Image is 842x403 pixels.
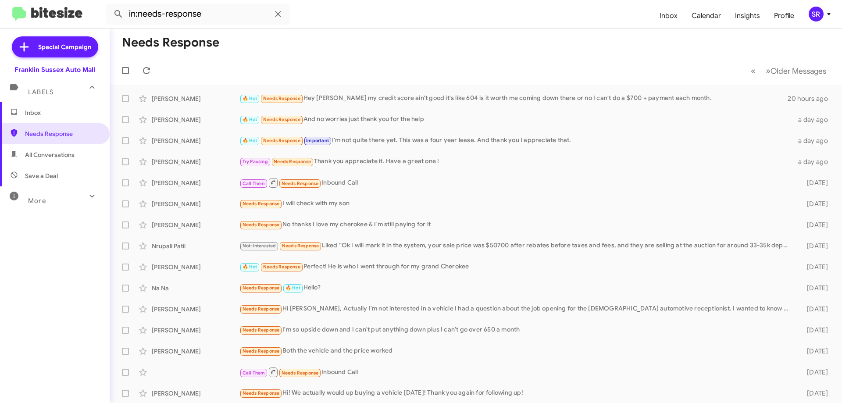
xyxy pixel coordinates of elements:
div: [PERSON_NAME] [152,157,239,166]
span: Needs Response [263,264,300,270]
h1: Needs Response [122,36,219,50]
div: [PERSON_NAME] [152,94,239,103]
span: Needs Response [243,306,280,312]
div: [PERSON_NAME] [152,200,239,208]
span: Needs Response [243,201,280,207]
div: [PERSON_NAME] [152,221,239,229]
div: [DATE] [793,389,835,398]
div: a day ago [793,136,835,145]
span: 🔥 Hot [243,264,257,270]
span: Inbox [25,108,100,117]
div: I'm not quite there yet. This was a four year lease. And thank you I appreciate that. [239,136,793,146]
span: Save a Deal [25,171,58,180]
div: Both the vehicle and the price worked [239,346,793,356]
span: Needs Response [263,96,300,101]
div: [PERSON_NAME] [152,136,239,145]
span: Call Them [243,181,265,186]
div: SR [809,7,824,21]
div: [PERSON_NAME] [152,347,239,356]
span: Needs Response [243,348,280,354]
span: Try Pausing [243,159,268,164]
div: Thank you appreciate it. Have a great one ! [239,157,793,167]
div: 20 hours ago [788,94,835,103]
div: a day ago [793,115,835,124]
div: I will check with my son [239,199,793,209]
span: Needs Response [243,327,280,333]
div: a day ago [793,157,835,166]
span: More [28,197,46,205]
a: Calendar [685,3,728,29]
div: [DATE] [793,284,835,292]
div: [DATE] [793,178,835,187]
div: Hi [PERSON_NAME], Actually I'm not interested in a vehicle I had a question about the job opening... [239,304,793,314]
span: 🔥 Hot [243,138,257,143]
a: Special Campaign [12,36,98,57]
div: [DATE] [793,368,835,377]
div: Nrupali Patil [152,242,239,250]
span: Needs Response [243,390,280,396]
span: » [766,65,771,76]
span: Labels [28,88,54,96]
span: Important [306,138,329,143]
div: [DATE] [793,326,835,335]
div: Hello? [239,283,793,293]
div: [DATE] [793,263,835,271]
div: [DATE] [793,200,835,208]
span: Needs Response [263,117,300,122]
div: Na Na [152,284,239,292]
button: SR [801,7,832,21]
div: [PERSON_NAME] [152,263,239,271]
input: Search [106,4,290,25]
div: Perfect! He is who I went through for my grand Cherokee [239,262,793,272]
div: Liked “Ok I will mark it in the system, your sale price was $50700 after rebates before taxes and... [239,241,793,251]
div: [PERSON_NAME] [152,115,239,124]
button: Previous [746,62,761,80]
span: Needs Response [282,181,319,186]
a: Insights [728,3,767,29]
span: 🔥 Hot [243,117,257,122]
span: Needs Response [263,138,300,143]
nav: Page navigation example [746,62,831,80]
a: Inbox [653,3,685,29]
div: [PERSON_NAME] [152,305,239,314]
span: Older Messages [771,66,826,76]
button: Next [760,62,831,80]
span: Call Them [243,370,265,376]
span: Not-Interested [243,243,276,249]
div: Hey [PERSON_NAME] my credit score ain't good it's like 604 is it worth me coming down there or no... [239,93,788,103]
div: [DATE] [793,305,835,314]
span: Needs Response [282,243,319,249]
div: And no worries just thank you for the help [239,114,793,125]
div: [DATE] [793,347,835,356]
span: Needs Response [243,285,280,291]
span: Special Campaign [38,43,91,51]
span: Needs Response [282,370,319,376]
span: Needs Response [243,222,280,228]
span: « [751,65,756,76]
div: I'm so upside down and I can't put anything down plus I can't go over 650 a month [239,325,793,335]
span: 🔥 Hot [243,96,257,101]
span: Needs Response [25,129,100,138]
div: No thanks I love my cherokee & I'm still paying for it [239,220,793,230]
span: All Conversations [25,150,75,159]
div: [DATE] [793,242,835,250]
div: [PERSON_NAME] [152,178,239,187]
div: Inbound Call [239,367,793,378]
a: Profile [767,3,801,29]
div: Inbound Call [239,177,793,188]
div: Franklin Sussex Auto Mall [14,65,95,74]
div: [PERSON_NAME] [152,326,239,335]
div: [PERSON_NAME] [152,389,239,398]
div: Hi! We actually would up buying a vehicle [DATE]! Thank you again for following up! [239,388,793,398]
span: Needs Response [274,159,311,164]
div: [DATE] [793,221,835,229]
span: 🔥 Hot [285,285,300,291]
